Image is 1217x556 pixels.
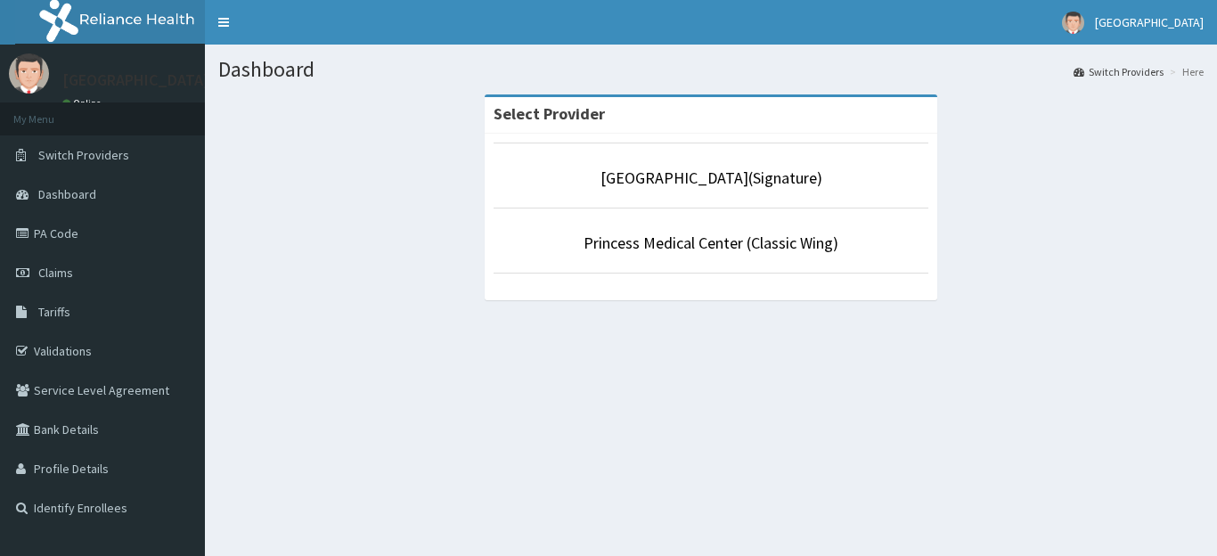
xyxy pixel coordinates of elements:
[600,168,822,188] a: [GEOGRAPHIC_DATA](Signature)
[38,186,96,202] span: Dashboard
[218,58,1204,81] h1: Dashboard
[38,147,129,163] span: Switch Providers
[62,72,209,88] p: [GEOGRAPHIC_DATA]
[1165,64,1204,79] li: Here
[584,233,838,253] a: Princess Medical Center (Classic Wing)
[1062,12,1084,34] img: User Image
[38,304,70,320] span: Tariffs
[1074,64,1164,79] a: Switch Providers
[1095,14,1204,30] span: [GEOGRAPHIC_DATA]
[62,97,105,110] a: Online
[38,265,73,281] span: Claims
[9,53,49,94] img: User Image
[494,103,605,124] strong: Select Provider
